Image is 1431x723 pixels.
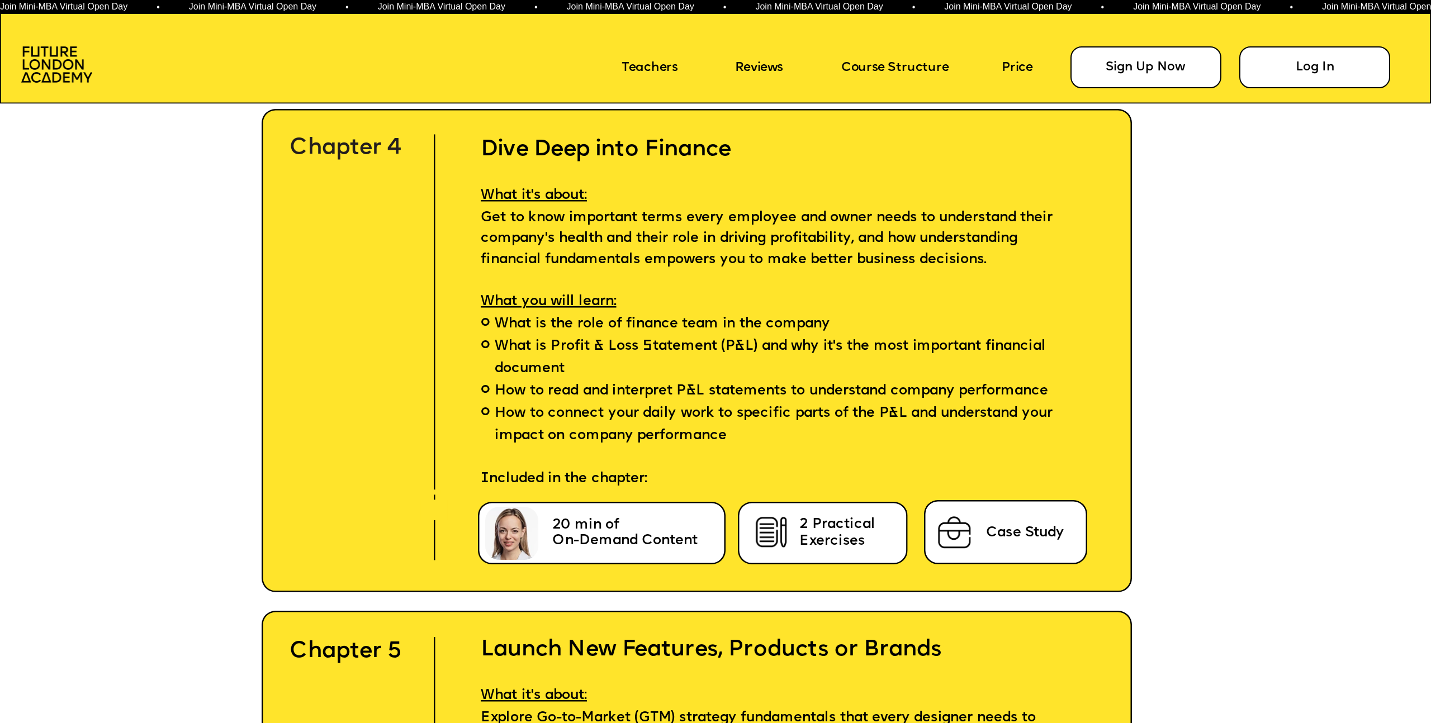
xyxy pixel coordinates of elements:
span: What it's about: [481,187,587,203]
span: • [1289,3,1292,12]
span: • [723,3,726,12]
h2: Dive Deep into Finance [453,108,1120,164]
h2: Launch New Features, Products or Brands [453,608,1110,664]
span: How to read and interpret P&L statements to understand company performance [495,380,1048,402]
span: • [1100,3,1103,12]
span: What you will learn: [481,293,617,309]
span: • [345,3,348,12]
a: Teachers [622,55,712,82]
img: image-cb722855-f231-420d-ba86-ef8a9b8709e7.png [751,513,793,554]
a: Course Structure [841,55,988,82]
h2: Chapter 5 [290,638,409,665]
span: Chapter 4 [290,137,401,159]
a: Price [1002,55,1058,82]
span: Case Study [986,525,1064,541]
span: • [911,3,914,12]
a: Reviews [735,55,812,82]
span: How to connect your daily work to specific parts of the P&L and understand your impact on company... [495,402,1078,447]
span: Get to know important terms every employee and owner needs to understand their company's health a... [481,210,1056,267]
img: image-aac980e9-41de-4c2d-a048-f29dd30a0068.png [21,46,93,83]
span: • [534,3,537,12]
span: 20 min of On-Demand Content [552,517,698,548]
span: What is Profit & Loss Statement (P&L) and why it's the most important financial document [495,335,1078,380]
img: image-75ee59ac-5515-4aba-aadc-0d7dfe35305c.png [934,512,975,553]
span: 2 Practical Exercises [799,517,875,549]
span: What it's about: [481,687,587,703]
span: What is the role of finance team in the company [495,313,830,335]
p: Included in the chapter: [453,468,1120,505]
span: • [156,3,159,12]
